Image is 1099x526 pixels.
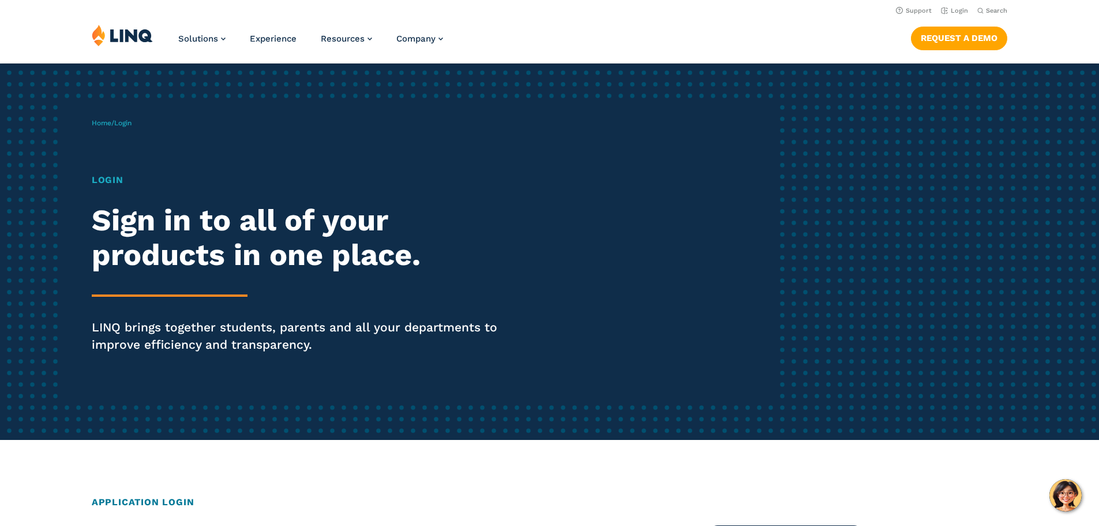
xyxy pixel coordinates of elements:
span: / [92,119,132,127]
a: Experience [250,33,297,44]
nav: Primary Navigation [178,24,443,62]
a: Login [941,7,968,14]
span: Search [986,7,1007,14]
span: Solutions [178,33,218,44]
span: Company [396,33,436,44]
h2: Application Login [92,495,1007,509]
a: Support [896,7,932,14]
img: LINQ | K‑12 Software [92,24,153,46]
a: Solutions [178,33,226,44]
p: LINQ brings together students, parents and all your departments to improve efficiency and transpa... [92,319,515,353]
h1: Login [92,173,515,187]
a: Company [396,33,443,44]
h2: Sign in to all of your products in one place. [92,203,515,273]
a: Request a Demo [911,27,1007,50]
button: Open Search Bar [977,6,1007,15]
span: Resources [321,33,365,44]
button: Hello, have a question? Let’s chat. [1049,479,1082,512]
span: Login [114,119,132,127]
a: Resources [321,33,372,44]
a: Home [92,119,111,127]
nav: Button Navigation [911,24,1007,50]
